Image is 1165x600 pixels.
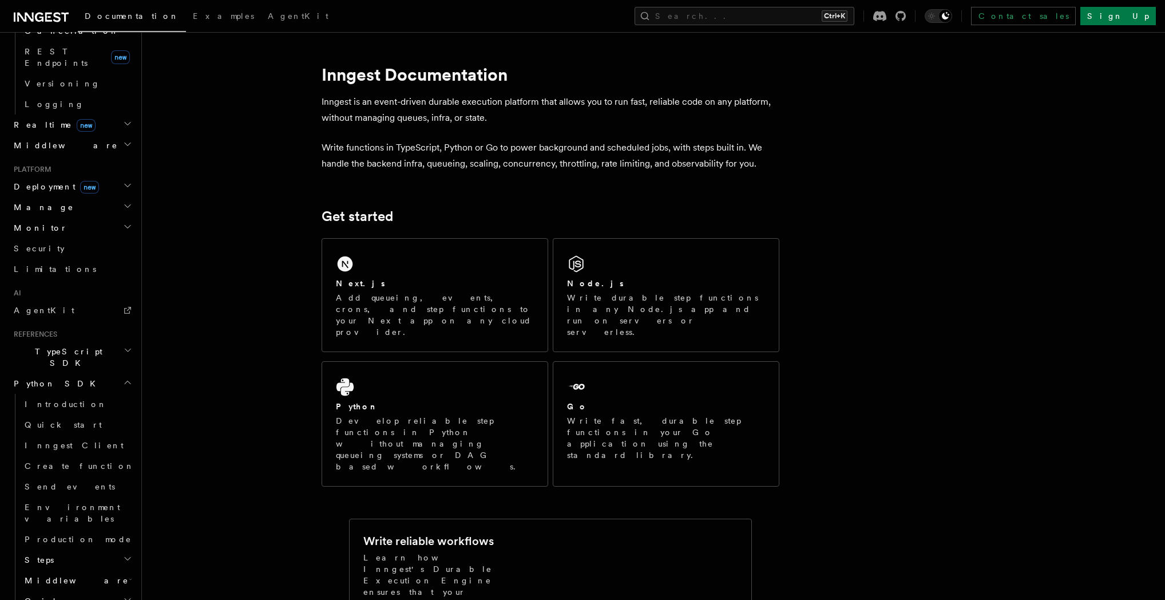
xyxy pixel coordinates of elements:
span: Limitations [14,265,96,274]
p: Inngest is an event-driven durable execution platform that allows you to run fast, reliable code ... [322,94,779,126]
span: Create function [25,461,134,471]
span: new [77,119,96,132]
span: Inngest Client [25,441,124,450]
h2: Node.js [567,278,624,289]
span: Examples [193,11,254,21]
a: AgentKit [9,300,134,321]
span: REST Endpoints [25,47,88,68]
a: Next.jsAdd queueing, events, crons, and step functions to your Next app on any cloud provider. [322,238,548,352]
a: GoWrite fast, durable step functions in your Go application using the standard library. [553,361,779,487]
span: Deployment [9,181,99,192]
span: Quick start [25,420,102,429]
span: Monitor [9,222,68,234]
button: Deploymentnew [9,176,134,197]
a: Limitations [9,259,134,279]
span: Send events [25,482,115,491]
span: Documentation [85,11,179,21]
a: AgentKit [261,3,335,31]
span: Python SDK [9,378,102,389]
kbd: Ctrl+K [822,10,847,22]
span: TypeScript SDK [9,346,124,369]
p: Develop reliable step functions in Python without managing queueing systems or DAG based workflows. [336,415,534,472]
button: Monitor [9,218,134,238]
button: Middleware [20,570,134,591]
h1: Inngest Documentation [322,64,779,85]
span: new [111,50,130,64]
span: Middleware [9,140,118,151]
a: Contact sales [971,7,1076,25]
a: REST Endpointsnew [20,41,134,73]
a: Quick start [20,415,134,435]
span: AgentKit [14,306,74,315]
button: Manage [9,197,134,218]
p: Write fast, durable step functions in your Go application using the standard library. [567,415,765,461]
button: Python SDK [9,373,134,394]
h2: Python [336,401,378,412]
span: Security [14,244,65,253]
button: Steps [20,550,134,570]
span: Production mode [25,535,132,544]
span: AI [9,289,21,298]
button: Search...Ctrl+K [635,7,854,25]
button: TypeScript SDK [9,341,134,373]
a: Security [9,238,134,259]
a: Examples [186,3,261,31]
a: Sign Up [1080,7,1156,25]
p: Add queueing, events, crons, and step functions to your Next app on any cloud provider. [336,292,534,338]
a: Documentation [78,3,186,32]
span: Middleware [20,575,129,586]
p: Write durable step functions in any Node.js app and run on servers or serverless. [567,292,765,338]
button: Toggle dark mode [925,9,952,23]
span: References [9,330,57,339]
span: Platform [9,165,51,174]
a: Node.jsWrite durable step functions in any Node.js app and run on servers or serverless. [553,238,779,352]
h2: Go [567,401,588,412]
a: Get started [322,208,393,224]
span: Versioning [25,79,100,88]
span: Environment variables [25,503,120,523]
button: Middleware [9,135,134,156]
a: Inngest Client [20,435,134,456]
a: Send events [20,476,134,497]
span: Introduction [25,400,107,409]
span: new [80,181,99,194]
span: Manage [9,202,74,213]
span: Realtime [9,119,96,131]
p: Write functions in TypeScript, Python or Go to power background and scheduled jobs, with steps bu... [322,140,779,172]
span: Logging [25,100,84,109]
a: Introduction [20,394,134,415]
span: Steps [20,554,54,566]
button: Realtimenew [9,115,134,135]
h2: Write reliable workflows [363,533,494,549]
a: Versioning [20,73,134,94]
span: AgentKit [268,11,328,21]
a: Environment variables [20,497,134,529]
a: Production mode [20,529,134,550]
a: Create function [20,456,134,476]
a: PythonDevelop reliable step functions in Python without managing queueing systems or DAG based wo... [322,361,548,487]
a: Logging [20,94,134,115]
h2: Next.js [336,278,385,289]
